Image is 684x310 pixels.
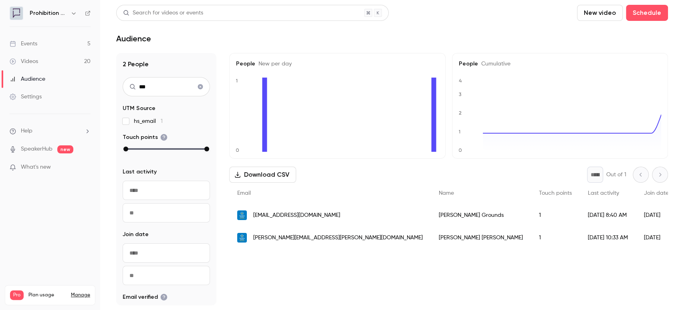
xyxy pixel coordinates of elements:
text: 1 [458,129,460,135]
div: [DATE] 8:40 AM [580,204,636,226]
div: [DATE] 10:33 AM [580,226,636,249]
span: Join date [123,230,149,239]
span: Last activity [123,168,157,176]
span: Last activity [588,190,619,196]
img: ycr.org.uk [237,233,247,243]
button: New video [577,5,623,21]
span: Pro [10,290,24,300]
h1: Audience [116,34,151,43]
div: Audience [10,75,45,83]
div: [PERSON_NAME] Grounds [431,204,531,226]
span: Plan usage [28,292,66,298]
div: min [123,147,128,151]
div: Videos [10,57,38,65]
text: 1 [236,78,238,84]
span: [EMAIL_ADDRESS][DOMAIN_NAME] [253,211,340,220]
span: Touch points [123,133,167,141]
span: new [57,145,73,153]
a: SpeakerHub [21,145,52,153]
span: Name [439,190,454,196]
span: Cumulative [478,61,510,67]
span: 1 [161,118,163,124]
div: 1 [531,226,580,249]
span: Join date [644,190,669,196]
span: Touch points [539,190,572,196]
span: hs_email [134,117,163,125]
h6: Prohibition PR [30,9,67,17]
div: [DATE] [636,226,677,249]
div: Events [10,40,37,48]
span: UTM Source [123,104,155,112]
div: [PERSON_NAME] [PERSON_NAME] [431,226,531,249]
button: Download CSV [229,167,296,183]
span: What's new [21,163,51,171]
img: Prohibition PR [10,7,23,20]
img: ycr.org.uk [237,210,247,220]
button: Clear search [194,80,207,93]
span: Email verified [123,293,167,301]
div: 1 [531,204,580,226]
h5: People [236,60,439,68]
text: 2 [459,110,462,116]
span: Help [21,127,32,135]
div: Search for videos or events [123,9,203,17]
span: New per day [255,61,292,67]
p: Out of 1 [606,171,626,179]
span: [PERSON_NAME][EMAIL_ADDRESS][PERSON_NAME][DOMAIN_NAME] [253,234,423,242]
h5: People [459,60,662,68]
text: 3 [459,92,462,97]
div: max [204,147,209,151]
text: 0 [236,147,239,153]
a: Manage [71,292,90,298]
div: [DATE] [636,204,677,226]
span: Email [237,190,251,196]
div: Settings [10,93,42,101]
h1: 2 People [123,59,210,69]
li: help-dropdown-opener [10,127,91,135]
button: Schedule [626,5,668,21]
text: 4 [459,78,462,84]
text: 0 [458,147,462,153]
